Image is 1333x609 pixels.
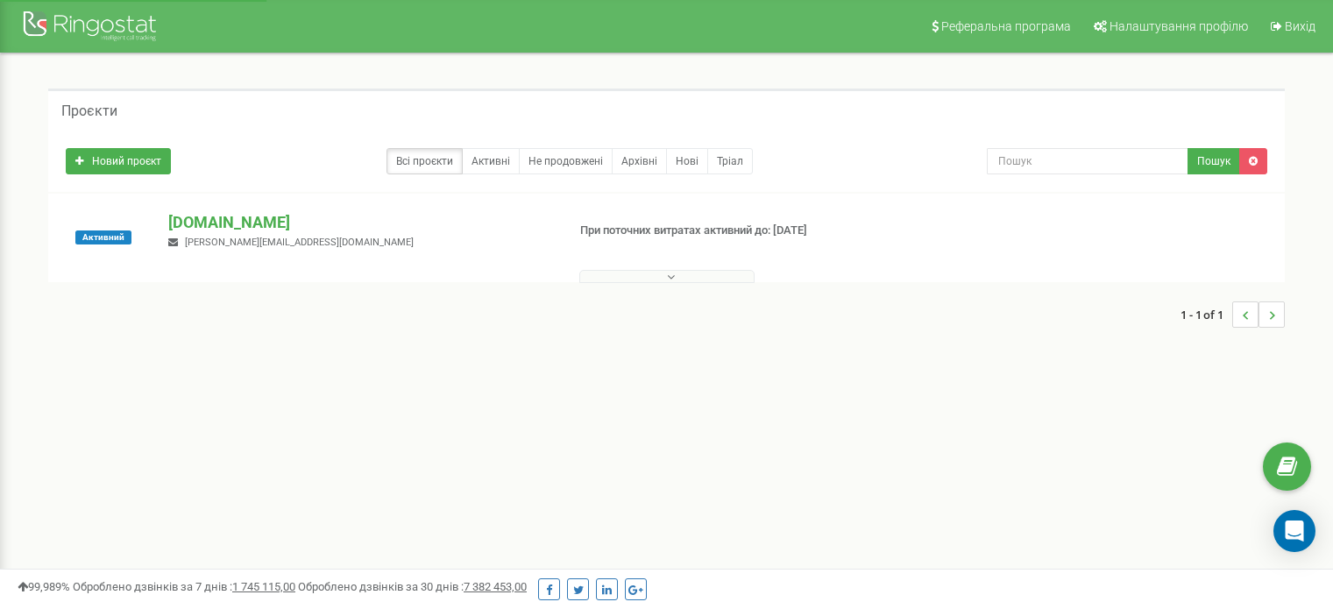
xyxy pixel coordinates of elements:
[1110,19,1248,33] span: Налаштування профілю
[66,148,171,174] a: Новий проєкт
[464,580,527,593] u: 7 382 453,00
[61,103,117,119] h5: Проєкти
[666,148,708,174] a: Нові
[386,148,463,174] a: Всі проєкти
[232,580,295,593] u: 1 745 115,00
[707,148,753,174] a: Тріал
[1273,510,1315,552] div: Open Intercom Messenger
[1181,301,1232,328] span: 1 - 1 of 1
[73,580,295,593] span: Оброблено дзвінків за 7 днів :
[18,580,70,593] span: 99,989%
[580,223,861,239] p: При поточних витратах активний до: [DATE]
[75,230,131,244] span: Активний
[1285,19,1315,33] span: Вихід
[298,580,527,593] span: Оброблено дзвінків за 30 днів :
[1188,148,1240,174] button: Пошук
[462,148,520,174] a: Активні
[519,148,613,174] a: Не продовжені
[612,148,667,174] a: Архівні
[168,211,551,234] p: [DOMAIN_NAME]
[1181,284,1285,345] nav: ...
[987,148,1188,174] input: Пошук
[941,19,1071,33] span: Реферальна програма
[185,237,414,248] span: [PERSON_NAME][EMAIL_ADDRESS][DOMAIN_NAME]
